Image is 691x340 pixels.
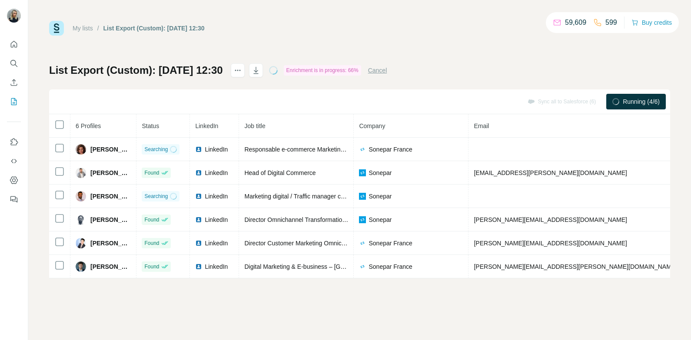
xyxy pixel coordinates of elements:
[369,145,412,154] span: Sonepar France
[205,145,228,154] span: LinkedIn
[7,36,21,52] button: Quick start
[76,261,86,272] img: Avatar
[474,240,627,247] span: [PERSON_NAME][EMAIL_ADDRESS][DOMAIN_NAME]
[195,216,202,223] img: LinkedIn logo
[605,17,617,28] p: 599
[359,263,366,270] img: company-logo
[244,169,316,176] span: Head of Digital Commerce
[90,168,131,177] span: [PERSON_NAME]
[7,153,21,169] button: Use Surfe API
[244,146,379,153] span: Responsable e-commerce Marketing opérationnel
[205,239,228,248] span: LinkedIn
[7,56,21,71] button: Search
[369,215,392,224] span: Sonepar
[195,263,202,270] img: LinkedIn logo
[205,262,228,271] span: LinkedIn
[76,191,86,201] img: Avatar
[90,192,131,201] span: [PERSON_NAME]
[474,169,627,176] span: [EMAIL_ADDRESS][PERSON_NAME][DOMAIN_NAME]
[205,215,228,224] span: LinkedIn
[244,240,359,247] span: Director Customer Marketing Omnichannel
[142,122,159,129] span: Status
[565,17,586,28] p: 59,609
[205,168,228,177] span: LinkedIn
[359,146,366,153] img: company-logo
[7,172,21,188] button: Dashboard
[7,134,21,150] button: Use Surfe on LinkedIn
[244,263,397,270] span: Digital Marketing & E-business – [GEOGRAPHIC_DATA]
[7,191,21,207] button: Feedback
[195,193,202,200] img: LinkedIn logo
[369,168,392,177] span: Sonepar
[284,65,361,76] div: Enrichment is in progress: 66%
[474,263,677,270] span: [PERSON_NAME][EMAIL_ADDRESS][PERSON_NAME][DOMAIN_NAME]
[205,192,228,201] span: LinkedIn
[144,263,159,271] span: Found
[90,145,131,154] span: [PERSON_NAME]
[76,238,86,248] img: Avatar
[90,215,131,224] span: [PERSON_NAME]
[359,169,366,176] img: company-logo
[76,122,101,129] span: 6 Profiles
[359,122,385,129] span: Company
[76,215,86,225] img: Avatar
[623,97,660,106] span: Running (4/6)
[144,169,159,177] span: Found
[244,122,265,129] span: Job title
[359,216,366,223] img: company-logo
[359,240,366,247] img: company-logo
[76,168,86,178] img: Avatar
[7,9,21,23] img: Avatar
[244,193,381,200] span: Marketing digital / Traffic manager chez SONEPAR
[73,25,93,32] a: My lists
[103,24,205,33] div: List Export (Custom): [DATE] 12:30
[195,169,202,176] img: LinkedIn logo
[369,262,412,271] span: Sonepar France
[231,63,245,77] button: actions
[90,262,131,271] span: [PERSON_NAME]
[49,63,223,77] h1: List Export (Custom): [DATE] 12:30
[90,239,131,248] span: [PERSON_NAME]
[7,75,21,90] button: Enrich CSV
[49,21,64,36] img: Surfe Logo
[474,216,627,223] span: [PERSON_NAME][EMAIL_ADDRESS][DOMAIN_NAME]
[144,192,168,200] span: Searching
[195,240,202,247] img: LinkedIn logo
[144,145,168,153] span: Searching
[474,122,489,129] span: Email
[97,24,99,33] li: /
[359,193,366,200] img: company-logo
[369,239,412,248] span: Sonepar France
[244,216,387,223] span: Director Omnichannel Transformation & Optimization
[76,144,86,155] img: Avatar
[144,239,159,247] span: Found
[7,94,21,109] button: My lists
[195,122,218,129] span: LinkedIn
[631,17,672,29] button: Buy credits
[195,146,202,153] img: LinkedIn logo
[144,216,159,224] span: Found
[368,66,387,75] button: Cancel
[369,192,392,201] span: Sonepar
